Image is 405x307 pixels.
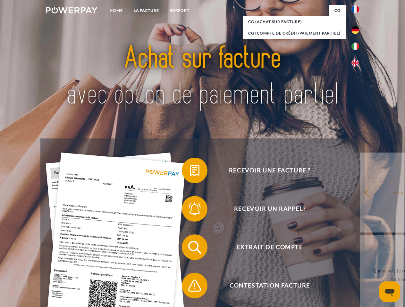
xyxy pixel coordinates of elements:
a: CG [329,5,346,16]
img: fr [351,5,359,13]
img: de [351,26,359,34]
a: LA FACTURE [128,5,165,16]
span: Contestation Facture [191,273,348,298]
img: it [351,43,359,50]
img: qb_warning.svg [187,278,203,294]
span: Recevoir un rappel? [191,196,348,222]
a: CG (achat sur facture) [243,16,346,28]
img: qb_bill.svg [187,162,203,178]
a: Home [104,5,128,16]
button: Recevoir une facture ? [182,158,349,183]
a: Support [165,5,195,16]
button: Contestation Facture [182,273,349,298]
img: qb_bell.svg [187,201,203,217]
span: Recevoir une facture ? [191,158,348,183]
iframe: Bouton de lancement de la fenêtre de messagerie [379,281,400,302]
img: title-powerpay_fr.svg [61,31,344,122]
img: logo-powerpay-white.svg [46,7,97,13]
button: Recevoir un rappel? [182,196,349,222]
img: qb_search.svg [187,239,203,255]
span: Extrait de compte [191,234,348,260]
img: en [351,59,359,67]
a: CG (Compte de crédit/paiement partiel) [243,28,346,39]
button: Extrait de compte [182,234,349,260]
